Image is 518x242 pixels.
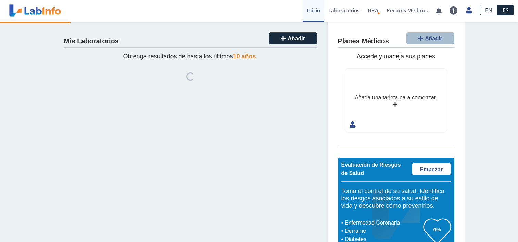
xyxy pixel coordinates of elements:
[123,53,257,60] span: Obtenga resultados de hasta los últimos .
[233,53,256,60] span: 10 años
[343,227,424,235] li: Derrame
[406,32,454,44] button: Añadir
[368,7,378,14] span: HRA
[64,37,119,45] h4: Mis Laboratorios
[425,36,442,41] span: Añadir
[355,94,437,102] div: Añada una tarjeta para comenzar.
[338,37,389,45] h4: Planes Médicos
[497,5,514,15] a: ES
[480,5,497,15] a: EN
[269,32,317,44] button: Añadir
[357,53,435,60] span: Accede y maneja sus planes
[412,163,451,175] a: Empezar
[341,188,451,210] h5: Toma el control de su salud. Identifica los riesgos asociados a su estilo de vida y descubre cómo...
[341,162,401,176] span: Evaluación de Riesgos de Salud
[288,36,305,41] span: Añadir
[420,166,443,172] span: Empezar
[424,225,451,234] h3: 0%
[343,219,424,227] li: Enfermedad Coronaria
